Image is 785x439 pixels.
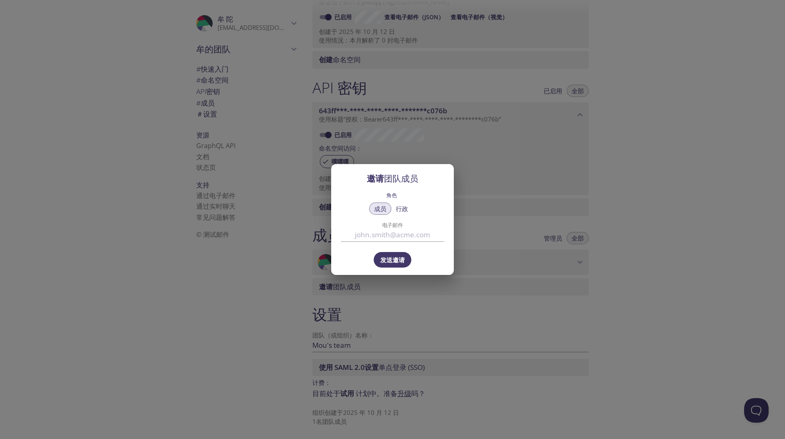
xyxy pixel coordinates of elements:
[374,252,411,268] button: 发送邀请
[341,228,444,242] input: john.smith@acme.com
[380,256,405,264] font: 发送邀请
[386,192,397,199] font: 角色
[391,203,413,215] button: 行政
[367,172,384,184] font: 邀请
[382,221,403,228] font: 电子邮件
[384,172,418,184] font: 团队成员
[374,205,386,213] font: 成员
[396,205,408,213] font: 行政
[369,203,391,215] button: 成员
